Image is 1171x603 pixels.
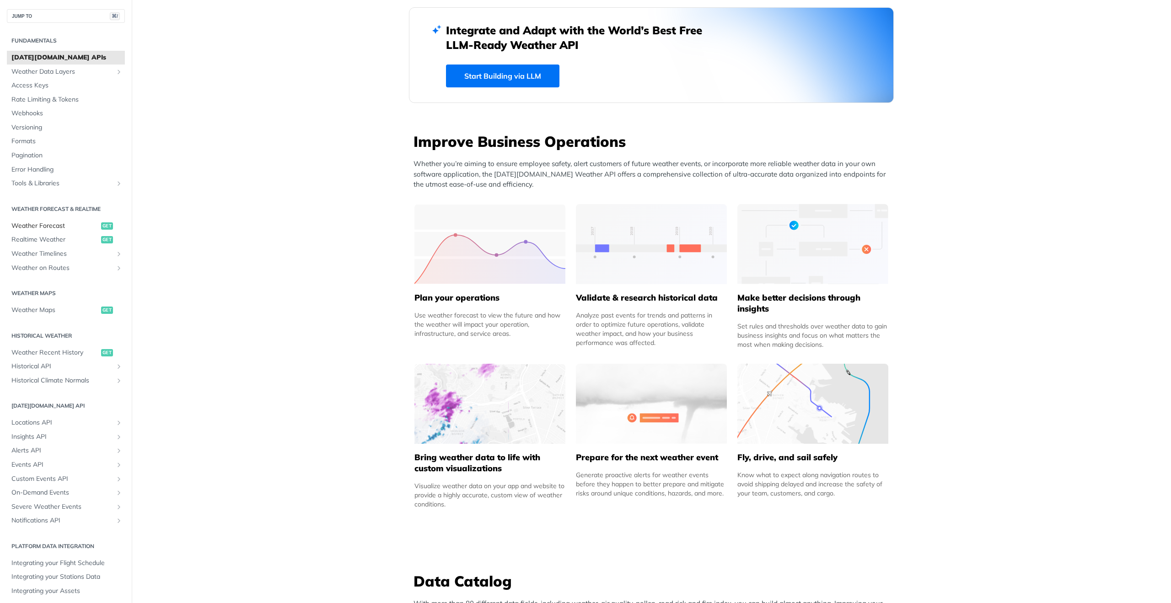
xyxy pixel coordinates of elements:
[576,311,727,347] div: Analyze past events for trends and patterns in order to optimize future operations, validate weat...
[115,250,123,258] button: Show subpages for Weather Timelines
[11,502,113,511] span: Severe Weather Events
[7,261,125,275] a: Weather on RoutesShow subpages for Weather on Routes
[7,303,125,317] a: Weather Mapsget
[414,481,565,509] div: Visualize weather data on your app and website to provide a highly accurate, custom view of weath...
[115,180,123,187] button: Show subpages for Tools & Libraries
[110,12,120,20] span: ⌘/
[7,135,125,148] a: Formats
[446,65,559,87] a: Start Building via LLM
[7,486,125,500] a: On-Demand EventsShow subpages for On-Demand Events
[7,65,125,79] a: Weather Data LayersShow subpages for Weather Data Layers
[115,433,123,441] button: Show subpages for Insights API
[115,447,123,454] button: Show subpages for Alerts API
[7,514,125,528] a: Notifications APIShow subpages for Notifications API
[576,452,727,463] h5: Prepare for the next weather event
[414,311,565,338] div: Use weather forecast to view the future and how the weather will impact your operation, infrastru...
[11,264,113,273] span: Weather on Routes
[7,500,125,514] a: Severe Weather EventsShow subpages for Severe Weather Events
[115,363,123,370] button: Show subpages for Historical API
[7,9,125,23] button: JUMP TO⌘/
[11,362,113,371] span: Historical API
[11,474,113,484] span: Custom Events API
[7,542,125,550] h2: Platform DATA integration
[737,292,888,314] h5: Make better decisions through insights
[7,402,125,410] h2: [DATE][DOMAIN_NAME] API
[737,322,888,349] div: Set rules and thresholds over weather data to gain business insights and focus on what matters th...
[11,488,113,497] span: On-Demand Events
[7,360,125,373] a: Historical APIShow subpages for Historical API
[7,121,125,135] a: Versioning
[7,584,125,598] a: Integrating your Assets
[414,364,565,444] img: 4463876-group-4982x.svg
[11,572,123,581] span: Integrating your Stations Data
[11,587,123,596] span: Integrating your Assets
[115,461,123,468] button: Show subpages for Events API
[11,179,113,188] span: Tools & Libraries
[101,307,113,314] span: get
[11,446,113,455] span: Alerts API
[115,503,123,511] button: Show subpages for Severe Weather Events
[11,53,123,62] span: [DATE][DOMAIN_NAME] APIs
[7,289,125,297] h2: Weather Maps
[11,516,113,525] span: Notifications API
[11,460,113,469] span: Events API
[7,332,125,340] h2: Historical Weather
[7,93,125,107] a: Rate Limiting & Tokens
[576,204,727,284] img: 13d7ca0-group-496-2.svg
[11,559,123,568] span: Integrating your Flight Schedule
[576,292,727,303] h5: Validate & research historical data
[101,222,113,230] span: get
[737,452,888,463] h5: Fly, drive, and sail safely
[7,444,125,458] a: Alerts APIShow subpages for Alerts API
[115,264,123,272] button: Show subpages for Weather on Routes
[11,418,113,427] span: Locations API
[7,219,125,233] a: Weather Forecastget
[11,221,99,231] span: Weather Forecast
[414,452,565,474] h5: Bring weather data to life with custom visualizations
[7,374,125,388] a: Historical Climate NormalsShow subpages for Historical Climate Normals
[115,419,123,426] button: Show subpages for Locations API
[7,205,125,213] h2: Weather Forecast & realtime
[7,247,125,261] a: Weather TimelinesShow subpages for Weather Timelines
[11,348,99,357] span: Weather Recent History
[7,79,125,92] a: Access Keys
[11,376,113,385] span: Historical Climate Normals
[576,364,727,444] img: 2c0a313-group-496-12x.svg
[11,137,123,146] span: Formats
[11,67,113,76] span: Weather Data Layers
[7,233,125,247] a: Realtime Weatherget
[115,489,123,496] button: Show subpages for On-Demand Events
[115,517,123,524] button: Show subpages for Notifications API
[11,81,123,90] span: Access Keys
[7,163,125,177] a: Error Handling
[11,306,99,315] span: Weather Maps
[414,292,565,303] h5: Plan your operations
[11,95,123,104] span: Rate Limiting & Tokens
[11,165,123,174] span: Error Handling
[7,149,125,162] a: Pagination
[11,432,113,441] span: Insights API
[115,68,123,75] button: Show subpages for Weather Data Layers
[7,416,125,430] a: Locations APIShow subpages for Locations API
[11,249,113,258] span: Weather Timelines
[7,177,125,190] a: Tools & LibrariesShow subpages for Tools & Libraries
[7,570,125,584] a: Integrating your Stations Data
[414,131,894,151] h3: Improve Business Operations
[7,37,125,45] h2: Fundamentals
[737,204,888,284] img: a22d113-group-496-32x.svg
[737,364,888,444] img: 994b3d6-mask-group-32x.svg
[101,236,113,243] span: get
[414,159,894,190] p: Whether you’re aiming to ensure employee safety, alert customers of future weather events, or inc...
[7,458,125,472] a: Events APIShow subpages for Events API
[11,123,123,132] span: Versioning
[576,470,727,498] div: Generate proactive alerts for weather events before they happen to better prepare and mitigate ri...
[7,430,125,444] a: Insights APIShow subpages for Insights API
[7,107,125,120] a: Webhooks
[7,346,125,360] a: Weather Recent Historyget
[115,377,123,384] button: Show subpages for Historical Climate Normals
[7,472,125,486] a: Custom Events APIShow subpages for Custom Events API
[446,23,716,52] h2: Integrate and Adapt with the World’s Best Free LLM-Ready Weather API
[414,204,565,284] img: 39565e8-group-4962x.svg
[737,470,888,498] div: Know what to expect along navigation routes to avoid shipping delayed and increase the safety of ...
[115,475,123,483] button: Show subpages for Custom Events API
